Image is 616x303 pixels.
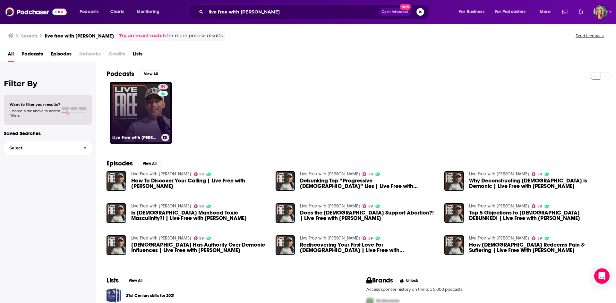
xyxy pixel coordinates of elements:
button: View All [138,160,161,167]
p: Saved Searches [4,130,92,136]
a: 59 [532,172,542,176]
img: User Profile [594,5,608,19]
a: Debunking Top “Progressive Christianity” Lies | Live Free with Josh Howerton [300,178,437,189]
button: Unlock [396,277,423,284]
span: [DEMOGRAPHIC_DATA] Has Authority Over Demonic Influences | Live Free with [PERSON_NAME] [131,242,268,253]
a: 59 [194,204,204,208]
a: EpisodesView All [107,159,161,167]
span: Lists [133,49,142,62]
button: View All [124,277,147,284]
h2: Brands [366,276,393,284]
a: Jesus Has Authority Over Demonic Influences | Live Free with Josh Howerton [131,242,268,253]
a: Show notifications dropdown [576,6,586,17]
a: Try an exact match [119,32,166,39]
span: New [400,4,411,10]
span: 59 [537,237,542,240]
a: Live Free with Josh Howerton [300,203,360,209]
span: 59 [199,237,204,240]
span: Open Advanced [382,10,408,13]
img: How God Redeems Pain & Suffering | Live Free With Josh Howerton [444,235,464,255]
a: Live Free with Josh Howerton [131,235,191,241]
a: Top 5 Objections to Christianity DEBUNKED! | Live Free with Josh Howerton [469,210,606,221]
a: 59 [194,172,204,176]
h2: Lists [107,276,119,284]
h3: Live Free with [PERSON_NAME] [112,135,159,140]
a: 59 [194,236,204,240]
a: 21st Century skills for 2021 [107,288,121,303]
a: 59 [363,236,373,240]
a: All [8,49,14,62]
a: 59 [532,236,542,240]
a: Does the Bible Support Abortion?! | Live Free with Josh Howerton [300,210,437,221]
button: open menu [535,7,559,17]
a: Why Deconstructing Christianity is Demonic | Live Free with Josh Howerton [469,178,606,189]
button: Select [4,141,92,155]
span: 59 [199,205,204,208]
span: 59 [199,173,204,176]
input: Search podcasts, credits, & more... [206,7,379,17]
button: open menu [75,7,107,17]
a: Rediscovering Your First Love For God | Live Free with Josh Howerton [300,242,437,253]
span: For Business [459,7,484,16]
img: Jesus Has Authority Over Demonic Influences | Live Free with Josh Howerton [107,235,126,255]
span: 59 [368,205,373,208]
span: Logged in as lisa.beech [594,5,608,19]
span: Credits [108,49,125,62]
a: PodcastsView All [107,70,162,78]
span: Want to filter your results? [10,102,60,107]
a: Live Free with Josh Howerton [300,235,360,241]
a: Live Free with Josh Howerton [469,235,529,241]
span: Podcasts [80,7,98,16]
a: How God Redeems Pain & Suffering | Live Free With Josh Howerton [469,242,606,253]
span: Why Deconstructing [DEMOGRAPHIC_DATA] is Demonic | Live Free with [PERSON_NAME] [469,178,606,189]
img: Rediscovering Your First Love For God | Live Free with Josh Howerton [276,235,295,255]
a: 59 [363,172,373,176]
span: Is [DEMOGRAPHIC_DATA] Manhood Toxic Masculinity?! | Live Free with [PERSON_NAME] [131,210,268,221]
span: 59 [537,173,542,176]
img: Is Biblical Manhood Toxic Masculinity?! | Live Free with Josh Howerton [107,203,126,223]
img: Podchaser - Follow, Share and Rate Podcasts [5,6,67,18]
span: More [540,7,551,16]
span: Debunking Top “Progressive [DEMOGRAPHIC_DATA]” Lies | Live Free with [PERSON_NAME] [300,178,437,189]
h3: Search [21,33,37,39]
h3: live free with [PERSON_NAME] [45,33,114,39]
span: For Podcasters [495,7,526,16]
span: Networks [79,49,101,62]
a: Live Free with Josh Howerton [131,203,191,209]
a: Live Free with Josh Howerton [131,171,191,177]
button: open menu [132,7,168,17]
img: Does the Bible Support Abortion?! | Live Free with Josh Howerton [276,203,295,223]
span: 59 [537,205,542,208]
a: 59 [158,84,168,89]
img: How To Discover Your Calling | Live Free with Josh Howerton [107,171,126,191]
button: open menu [455,7,492,17]
img: Why Deconstructing Christianity is Demonic | Live Free with Josh Howerton [444,171,464,191]
h2: Episodes [107,159,133,167]
span: How To Discover Your Calling | Live Free with [PERSON_NAME] [131,178,268,189]
a: Live Free with Josh Howerton [469,203,529,209]
a: How To Discover Your Calling | Live Free with Josh Howerton [131,178,268,189]
a: 59Live Free with [PERSON_NAME] [110,82,172,144]
button: Open AdvancedNew [379,8,411,16]
img: Top 5 Objections to Christianity DEBUNKED! | Live Free with Josh Howerton [444,203,464,223]
span: 59 [368,173,373,176]
a: Episodes [51,49,72,62]
button: View All [139,70,162,78]
button: Send feedback [574,33,606,38]
a: Podcasts [21,49,43,62]
img: Debunking Top “Progressive Christianity” Lies | Live Free with Josh Howerton [276,171,295,191]
a: 59 [532,204,542,208]
span: Charts [110,7,124,16]
span: for more precise results [167,32,223,39]
h2: Filter By [4,79,92,88]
